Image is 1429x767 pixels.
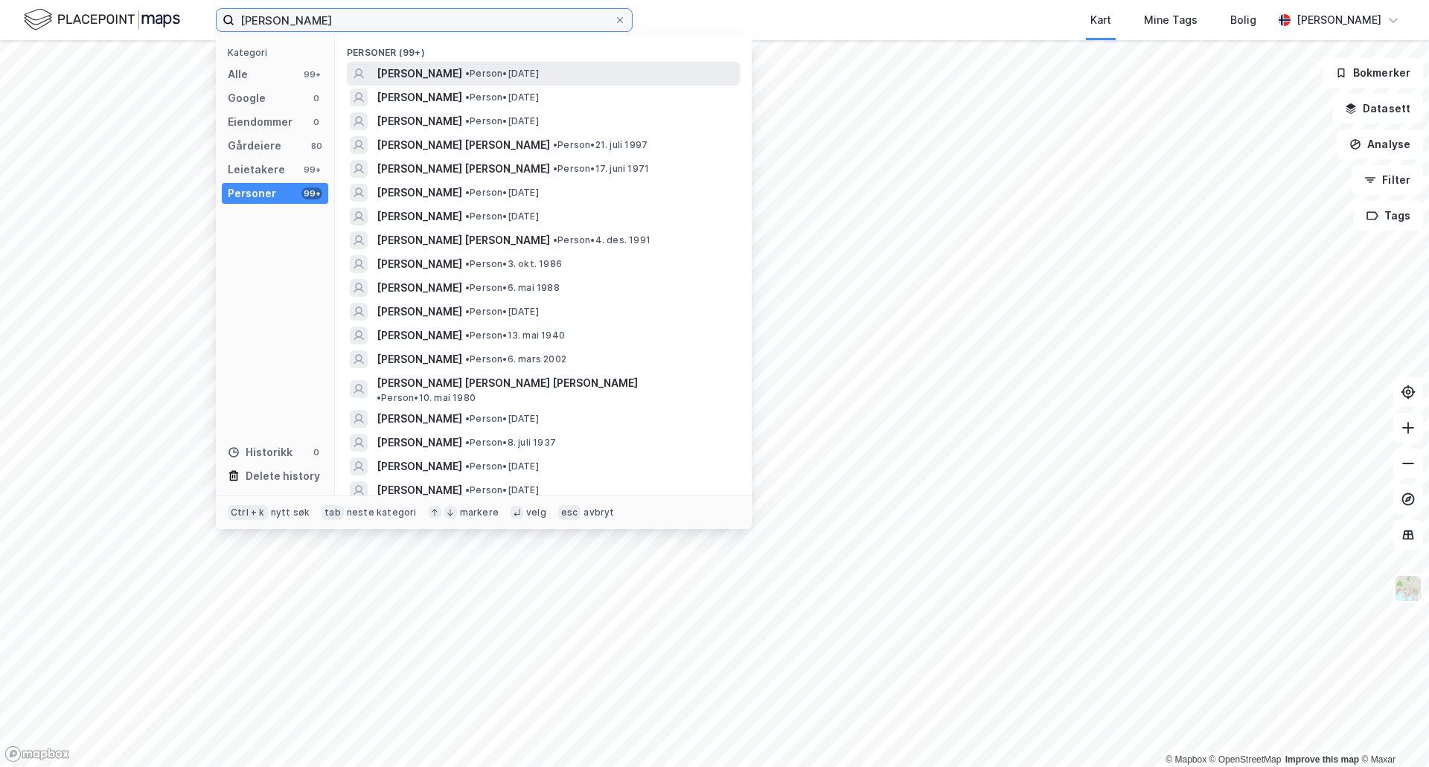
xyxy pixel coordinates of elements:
[465,68,539,80] span: Person • [DATE]
[1297,11,1381,29] div: [PERSON_NAME]
[1354,201,1423,231] button: Tags
[377,231,550,249] span: [PERSON_NAME] [PERSON_NAME]
[465,460,470,472] span: •
[465,258,562,270] span: Person • 3. okt. 1986
[228,443,292,461] div: Historikk
[310,140,322,152] div: 80
[460,507,499,519] div: markere
[377,327,462,344] span: [PERSON_NAME]
[465,330,565,341] span: Person • 13. mai 1940
[553,139,557,150] span: •
[377,279,462,297] span: [PERSON_NAME]
[553,234,557,245] span: •
[310,92,322,104] div: 0
[377,89,462,106] span: [PERSON_NAME]
[465,484,470,495] span: •
[465,187,539,199] span: Person • [DATE]
[465,282,470,293] span: •
[553,163,557,174] span: •
[234,9,614,31] input: Søk på adresse, matrikkel, gårdeiere, leietakere eller personer
[377,392,476,404] span: Person • 10. mai 1980
[465,92,470,103] span: •
[465,258,470,269] span: •
[310,446,322,458] div: 0
[377,184,462,202] span: [PERSON_NAME]
[377,458,462,475] span: [PERSON_NAME]
[1355,696,1429,767] iframe: Chat Widget
[558,505,581,520] div: esc
[310,116,322,128] div: 0
[246,467,320,485] div: Delete history
[335,35,752,62] div: Personer (99+)
[526,507,546,519] div: velg
[465,306,539,318] span: Person • [DATE]
[271,507,310,519] div: nytt søk
[465,187,470,198] span: •
[377,112,462,130] span: [PERSON_NAME]
[465,484,539,496] span: Person • [DATE]
[377,160,550,178] span: [PERSON_NAME] [PERSON_NAME]
[553,139,648,151] span: Person • 21. juli 1997
[347,507,417,519] div: neste kategori
[24,7,180,33] img: logo.f888ab2527a4732fd821a326f86c7f29.svg
[465,413,539,425] span: Person • [DATE]
[377,65,462,83] span: [PERSON_NAME]
[1166,754,1206,765] a: Mapbox
[465,437,556,449] span: Person • 8. juli 1937
[228,161,285,179] div: Leietakere
[228,184,276,202] div: Personer
[301,68,322,80] div: 99+
[377,350,462,368] span: [PERSON_NAME]
[553,163,649,175] span: Person • 17. juni 1971
[377,481,462,499] span: [PERSON_NAME]
[1332,94,1423,123] button: Datasett
[465,282,560,294] span: Person • 6. mai 1988
[228,505,268,520] div: Ctrl + k
[465,92,539,103] span: Person • [DATE]
[465,353,566,365] span: Person • 6. mars 2002
[377,255,462,273] span: [PERSON_NAME]
[228,47,328,58] div: Kategori
[465,115,470,126] span: •
[228,65,248,83] div: Alle
[1394,574,1422,603] img: Z
[322,505,344,520] div: tab
[301,164,322,176] div: 99+
[1285,754,1359,765] a: Improve this map
[377,374,638,392] span: [PERSON_NAME] [PERSON_NAME] [PERSON_NAME]
[228,113,292,131] div: Eiendommer
[1337,129,1423,159] button: Analyse
[377,434,462,452] span: [PERSON_NAME]
[465,460,539,472] span: Person • [DATE]
[465,306,470,317] span: •
[465,413,470,424] span: •
[1230,11,1256,29] div: Bolig
[377,208,462,225] span: [PERSON_NAME]
[465,115,539,127] span: Person • [DATE]
[584,507,614,519] div: avbryt
[465,437,470,448] span: •
[1352,165,1423,195] button: Filter
[377,136,550,154] span: [PERSON_NAME] [PERSON_NAME]
[1144,11,1198,29] div: Mine Tags
[228,89,266,107] div: Google
[301,187,322,199] div: 99+
[377,392,381,403] span: •
[1323,58,1423,88] button: Bokmerker
[1090,11,1111,29] div: Kart
[228,137,281,155] div: Gårdeiere
[465,353,470,365] span: •
[465,68,470,79] span: •
[377,303,462,321] span: [PERSON_NAME]
[465,211,470,222] span: •
[377,410,462,428] span: [PERSON_NAME]
[4,745,70,763] a: Mapbox homepage
[553,234,650,246] span: Person • 4. des. 1991
[1209,754,1282,765] a: OpenStreetMap
[465,330,470,341] span: •
[465,211,539,222] span: Person • [DATE]
[1355,696,1429,767] div: Kontrollprogram for chat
